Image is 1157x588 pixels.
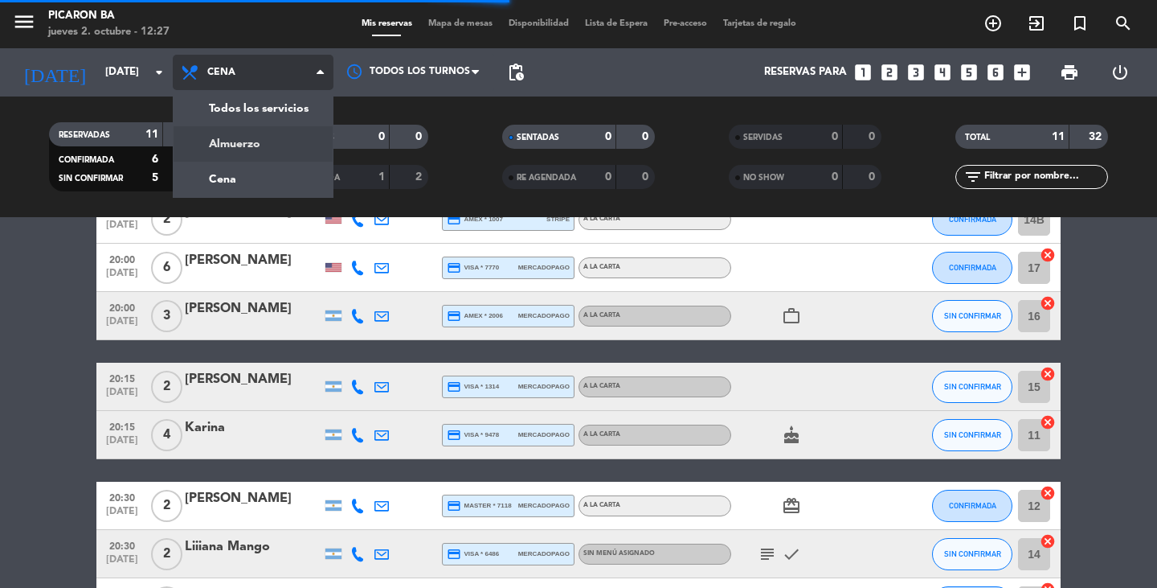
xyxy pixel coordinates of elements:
[583,216,620,222] span: A LA CARTA
[447,261,461,275] i: credit_card
[518,310,570,321] span: mercadopago
[932,252,1012,284] button: CONFIRMADA
[1040,247,1056,263] i: cancel
[415,171,425,183] strong: 2
[583,312,620,319] span: A LA CARTA
[1040,366,1056,382] i: cancel
[1040,533,1056,549] i: cancel
[949,501,996,510] span: CONFIRMADA
[832,171,838,183] strong: 0
[447,428,461,442] i: credit_card
[174,162,333,197] a: Cena
[949,263,996,272] span: CONFIRMADA
[152,172,158,183] strong: 5
[102,554,142,573] span: [DATE]
[48,8,170,24] div: Picaron BA
[447,212,461,227] i: credit_card
[656,19,715,28] span: Pre-acceso
[932,419,1012,451] button: SIN CONFIRMAR
[985,62,1006,83] i: looks_6
[151,204,182,236] span: 2
[378,171,385,183] strong: 1
[583,502,620,508] span: A LA CARTA
[447,547,461,561] i: credit_card
[447,309,503,323] span: amex * 2006
[577,19,656,28] span: Lista de Espera
[185,537,321,557] div: Liiiana Mango
[185,298,321,319] div: [PERSON_NAME]
[185,417,321,438] div: Karina
[782,306,801,326] i: work_outline
[102,387,142,405] span: [DATE]
[1040,485,1056,501] i: cancel
[879,62,900,83] i: looks_two
[869,171,878,183] strong: 0
[642,171,652,183] strong: 0
[149,63,169,82] i: arrow_drop_down
[758,545,777,564] i: subject
[949,215,996,224] span: CONFIRMADA
[932,490,1012,522] button: CONFIRMADA
[932,371,1012,403] button: SIN CONFIRMAR
[1060,63,1079,82] span: print
[447,499,512,513] span: master * 7118
[932,62,953,83] i: looks_4
[102,249,142,268] span: 20:00
[605,131,611,142] strong: 0
[151,300,182,332] span: 3
[932,204,1012,236] button: CONFIRMADA
[152,154,158,165] strong: 6
[959,62,979,83] i: looks_5
[944,311,1001,320] span: SIN CONFIRMAR
[1040,295,1056,311] i: cancel
[145,129,158,140] strong: 11
[764,66,847,79] span: Reservas para
[852,62,873,83] i: looks_one
[185,488,321,509] div: [PERSON_NAME]
[944,430,1001,439] span: SIN CONFIRMAR
[12,55,97,90] i: [DATE]
[151,419,182,451] span: 4
[174,126,333,162] a: Almuerzo
[518,549,570,559] span: mercadopago
[642,131,652,142] strong: 0
[447,212,503,227] span: amex * 1007
[983,168,1107,186] input: Filtrar por nombre...
[420,19,501,28] span: Mapa de mesas
[447,380,461,394] i: credit_card
[1040,414,1056,430] i: cancel
[1070,14,1090,33] i: turned_in_not
[932,300,1012,332] button: SIN CONFIRMAR
[102,506,142,524] span: [DATE]
[906,62,926,83] i: looks_3
[1094,48,1145,97] div: LOG OUT
[447,499,461,513] i: credit_card
[869,131,878,142] strong: 0
[944,549,1001,558] span: SIN CONFIRMAR
[546,214,570,224] span: stripe
[59,131,110,139] span: RESERVADAS
[782,545,801,564] i: check
[102,536,142,554] span: 20:30
[583,550,655,557] span: Sin menú asignado
[185,250,321,271] div: [PERSON_NAME]
[965,134,990,142] span: TOTAL
[59,156,114,164] span: CONFIRMADA
[102,268,142,286] span: [DATE]
[583,431,620,438] span: A LA CARTA
[207,67,235,78] span: Cena
[517,134,559,142] span: SENTADAS
[782,496,801,516] i: card_giftcard
[1114,14,1133,33] i: search
[501,19,577,28] span: Disponibilidad
[102,417,142,435] span: 20:15
[102,298,142,316] span: 20:00
[518,430,570,440] span: mercadopago
[151,538,182,570] span: 2
[12,10,36,39] button: menu
[605,171,611,183] strong: 0
[1089,131,1105,142] strong: 32
[102,487,142,506] span: 20:30
[447,309,461,323] i: credit_card
[102,435,142,454] span: [DATE]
